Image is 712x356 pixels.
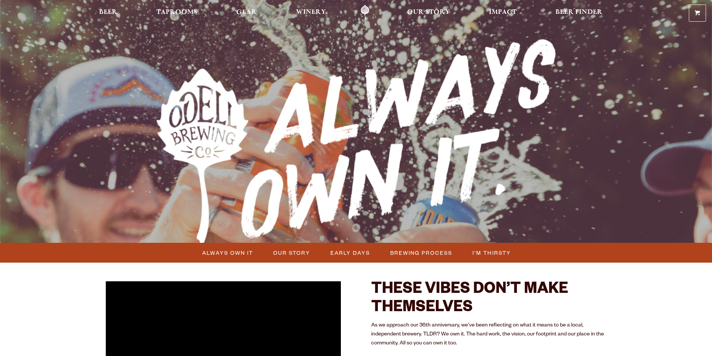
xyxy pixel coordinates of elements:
a: Impact [484,5,521,22]
a: Early Days [326,247,374,258]
a: Brewing Process [386,247,456,258]
a: Winery [291,5,331,22]
span: Winery [296,9,326,15]
h2: THESE VIBES DON’T MAKE THEMSELVES [371,281,607,318]
span: Early Days [330,247,370,258]
p: As we approach our 36th anniversary, we’ve been reflecting on what it means to be a local, indepe... [371,321,607,348]
span: Taprooms [156,9,197,15]
span: Beer [99,9,117,15]
a: I’m Thirsty [468,247,515,258]
a: Gear [231,5,262,22]
a: Odell Home [351,5,379,22]
span: Brewing Process [390,247,452,258]
a: Beer Finder [551,5,607,22]
span: I’m Thirsty [472,247,511,258]
span: Always Own It [202,247,253,258]
a: Our Story [402,5,455,22]
span: Beer Finder [555,9,602,15]
a: Our Story [269,247,314,258]
a: Taprooms [151,5,202,22]
span: Our Story [273,247,310,258]
span: Our Story [407,9,450,15]
span: Impact [489,9,517,15]
a: Always Own It [198,247,257,258]
span: Gear [236,9,257,15]
a: Beer [94,5,122,22]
